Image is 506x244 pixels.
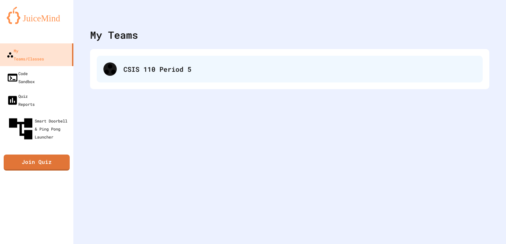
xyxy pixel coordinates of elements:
div: CSIS 110 Period 5 [123,64,476,74]
div: Quiz Reports [7,92,35,108]
img: logo-orange.svg [7,7,67,24]
div: My Teams [90,27,138,42]
div: Smart Doorbell & Ping Pong Launcher [7,115,71,143]
div: My Teams/Classes [7,47,44,63]
a: Join Quiz [4,155,70,171]
div: Code Sandbox [7,69,35,85]
div: CSIS 110 Period 5 [97,56,483,82]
